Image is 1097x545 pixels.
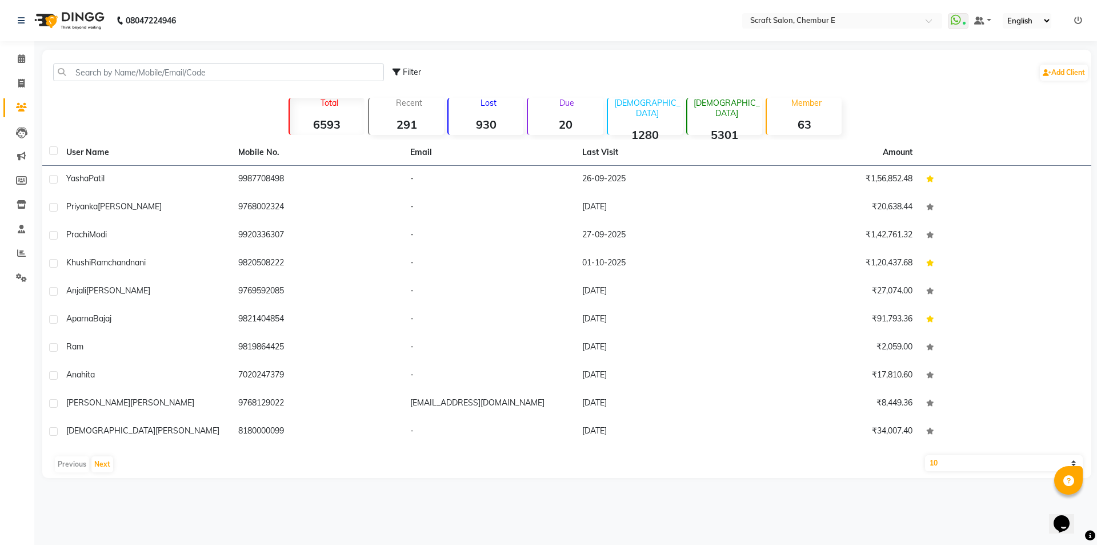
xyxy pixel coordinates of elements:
[66,313,93,324] span: Aparna
[93,313,111,324] span: Bajaj
[575,418,747,446] td: [DATE]
[403,418,575,446] td: -
[89,173,105,184] span: Patil
[403,362,575,390] td: -
[449,117,523,132] strong: 930
[86,285,150,296] span: [PERSON_NAME]
[608,128,683,142] strong: 1280
[290,117,365,132] strong: 6593
[126,5,176,37] b: 08047224946
[876,140,919,165] th: Amount
[575,390,747,418] td: [DATE]
[747,166,919,194] td: ₹1,56,852.48
[66,201,98,212] span: Priyanka
[575,194,747,222] td: [DATE]
[66,229,89,240] span: Prachi
[747,334,919,362] td: ₹2,059.00
[231,140,403,166] th: Mobile No.
[575,334,747,362] td: [DATE]
[747,222,919,250] td: ₹1,42,761.32
[747,362,919,390] td: ₹17,810.60
[575,222,747,250] td: 27-09-2025
[747,418,919,446] td: ₹34,007.40
[231,418,403,446] td: 8180000099
[530,98,603,108] p: Due
[231,306,403,334] td: 9821404854
[231,278,403,306] td: 9769592085
[231,166,403,194] td: 9987708498
[403,140,575,166] th: Email
[294,98,365,108] p: Total
[59,140,231,166] th: User Name
[1040,65,1088,81] a: Add Client
[747,390,919,418] td: ₹8,449.36
[98,201,162,212] span: [PERSON_NAME]
[403,67,421,77] span: Filter
[575,306,747,334] td: [DATE]
[453,98,523,108] p: Lost
[747,306,919,334] td: ₹91,793.36
[403,250,575,278] td: -
[403,390,575,418] td: [EMAIL_ADDRESS][DOMAIN_NAME]
[231,390,403,418] td: 9768129022
[231,222,403,250] td: 9920336307
[747,250,919,278] td: ₹1,20,437.68
[612,98,683,118] p: [DEMOGRAPHIC_DATA]
[231,194,403,222] td: 9768002324
[231,362,403,390] td: 7020247379
[403,278,575,306] td: -
[66,285,86,296] span: Anjali
[66,341,83,352] span: Ram
[66,257,91,268] span: Khushi
[575,278,747,306] td: [DATE]
[575,140,747,166] th: Last Visit
[231,334,403,362] td: 9819864425
[747,194,919,222] td: ₹20,638.44
[767,117,842,132] strong: 63
[155,425,219,436] span: [PERSON_NAME]
[403,222,575,250] td: -
[575,250,747,278] td: 01-10-2025
[66,397,130,408] span: [PERSON_NAME]
[575,166,747,194] td: 26-09-2025
[91,456,113,472] button: Next
[29,5,107,37] img: logo
[91,257,146,268] span: Ramchandnani
[66,369,95,380] span: Anahita
[374,98,444,108] p: Recent
[771,98,842,108] p: Member
[528,117,603,132] strong: 20
[575,362,747,390] td: [DATE]
[403,194,575,222] td: -
[403,166,575,194] td: -
[403,306,575,334] td: -
[231,250,403,278] td: 9820508222
[53,63,384,81] input: Search by Name/Mobile/Email/Code
[747,278,919,306] td: ₹27,074.00
[403,334,575,362] td: -
[692,98,762,118] p: [DEMOGRAPHIC_DATA]
[89,229,107,240] span: Modi
[1049,499,1086,534] iframe: chat widget
[130,397,194,408] span: [PERSON_NAME]
[369,117,444,132] strong: 291
[66,425,155,436] span: [DEMOGRAPHIC_DATA]
[66,173,89,184] span: Yasha
[687,128,762,142] strong: 5301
